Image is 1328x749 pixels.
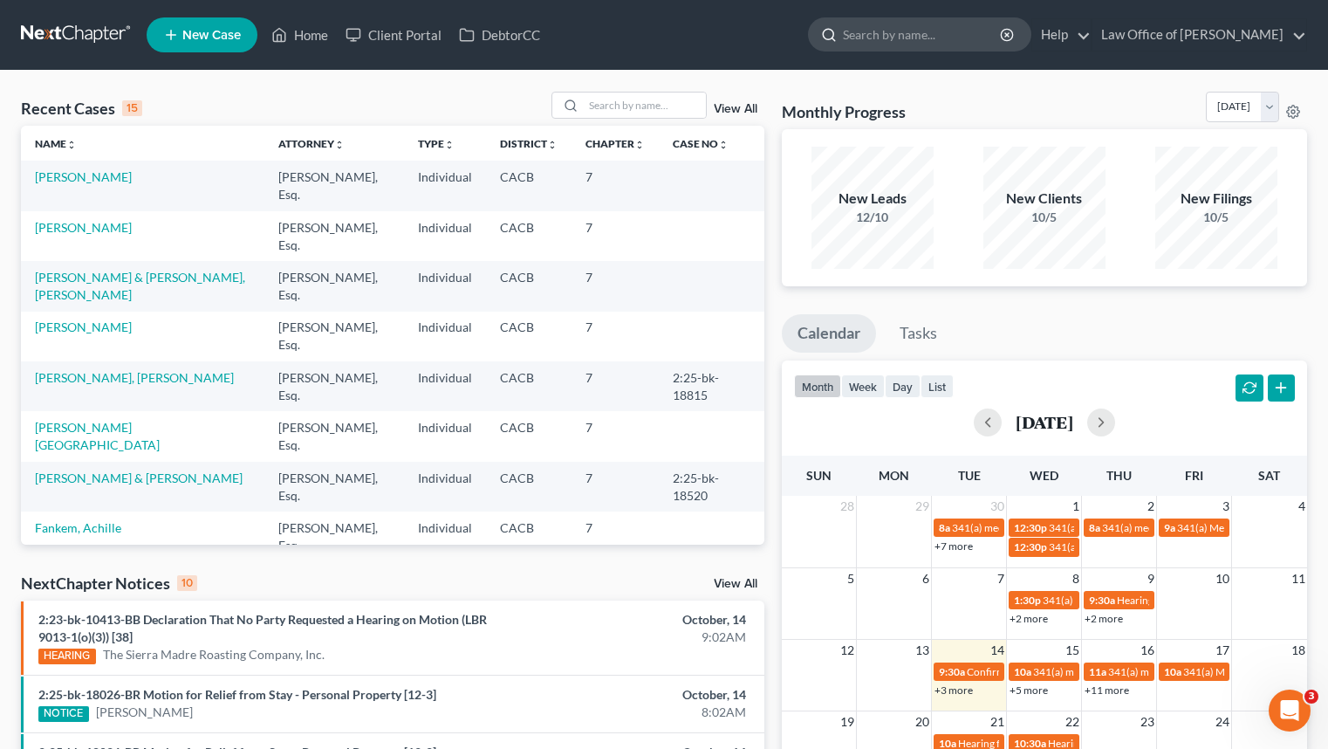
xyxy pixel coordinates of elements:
span: 3 [1221,496,1231,517]
td: [PERSON_NAME], Esq. [264,361,404,411]
span: 30 [989,496,1006,517]
span: 3 [1304,690,1318,704]
button: week [841,374,885,398]
span: 16 [1139,640,1156,661]
a: [PERSON_NAME], [PERSON_NAME] [35,370,234,385]
td: 7 [572,462,659,512]
span: 17 [1214,640,1231,661]
td: CACB [486,261,572,311]
a: View All [714,578,757,590]
span: 22 [1064,711,1081,732]
td: 2:25-bk-18815 [659,361,764,411]
input: Search by name... [843,18,1003,51]
a: +5 more [1010,684,1048,697]
span: 19 [839,711,856,732]
td: CACB [486,161,572,210]
td: [PERSON_NAME], Esq. [264,411,404,461]
a: Home [263,19,337,51]
span: 8a [1089,521,1100,534]
span: 4 [1297,496,1307,517]
span: Confirmation hearing for [PERSON_NAME] [967,665,1165,678]
a: [PERSON_NAME] [96,704,193,721]
span: 341(a) meeting for [PERSON_NAME] [1043,594,1211,607]
td: CACB [486,211,572,261]
a: +3 more [934,684,973,697]
span: New Case [182,29,241,42]
a: +7 more [934,539,973,553]
span: Mon [879,468,909,483]
span: 24 [1214,711,1231,732]
span: 10 [1214,568,1231,589]
a: [PERSON_NAME] [35,169,132,184]
td: 7 [572,211,659,261]
span: 7 [996,568,1006,589]
div: 10/5 [983,209,1106,226]
i: unfold_more [66,140,77,150]
span: 341(a) Meeting for [PERSON_NAME] [1049,540,1218,553]
div: HEARING [38,649,96,664]
span: 8 [1071,568,1081,589]
div: 8:02AM [522,704,746,721]
td: 7 [572,411,659,461]
div: October, 14 [522,611,746,629]
a: View All [714,103,757,115]
span: 1:30p [1014,594,1041,607]
a: [PERSON_NAME] & [PERSON_NAME] [35,471,243,485]
span: 12:30p [1014,521,1047,534]
span: Sat [1258,468,1280,483]
span: 9 [1146,568,1156,589]
a: [PERSON_NAME] & [PERSON_NAME], [PERSON_NAME] [35,270,245,302]
a: Nameunfold_more [35,137,77,150]
a: +2 more [1010,612,1048,625]
button: list [921,374,954,398]
a: Case Nounfold_more [673,137,729,150]
a: Chapterunfold_more [585,137,645,150]
td: Individual [404,411,486,461]
td: 7 [572,261,659,311]
a: Attorneyunfold_more [278,137,345,150]
td: 2:25-bk-18520 [659,462,764,512]
h3: Monthly Progress [782,101,906,122]
i: unfold_more [547,140,558,150]
span: 341(a) meeting for [PERSON_NAME] [1108,665,1277,678]
td: CACB [486,361,572,411]
span: Fri [1185,468,1203,483]
a: [PERSON_NAME][GEOGRAPHIC_DATA] [35,420,160,452]
td: CACB [486,462,572,512]
span: 9:30a [1089,594,1115,607]
td: Individual [404,211,486,261]
span: 23 [1139,711,1156,732]
button: month [794,374,841,398]
span: 6 [921,568,931,589]
td: [PERSON_NAME], Esq. [264,512,404,561]
td: 7 [572,361,659,411]
span: 2 [1146,496,1156,517]
a: Fankem, Achille [35,520,121,535]
iframe: Intercom live chat [1269,690,1311,732]
span: Thu [1106,468,1132,483]
td: Individual [404,261,486,311]
div: New Leads [811,189,934,209]
span: 341(a) meeting for [PERSON_NAME] [1033,665,1201,678]
a: The Sierra Madre Roasting Company, Inc. [103,646,325,663]
td: Individual [404,361,486,411]
td: Individual [404,462,486,512]
i: unfold_more [634,140,645,150]
a: Tasks [884,314,953,353]
a: [PERSON_NAME] [35,220,132,235]
a: Client Portal [337,19,450,51]
div: NOTICE [38,706,89,722]
span: Wed [1030,468,1058,483]
span: 15 [1064,640,1081,661]
span: 341(a) Meeting for [PERSON_NAME] [1049,521,1218,534]
a: +2 more [1085,612,1123,625]
td: [PERSON_NAME], Esq. [264,312,404,361]
td: 7 [572,312,659,361]
a: 2:23-bk-10413-BB Declaration That No Party Requested a Hearing on Motion (LBR 9013-1(o)(3)) [38] [38,612,487,644]
span: 12 [839,640,856,661]
i: unfold_more [334,140,345,150]
div: 15 [122,100,142,116]
span: 18 [1290,640,1307,661]
td: [PERSON_NAME], Esq. [264,211,404,261]
span: 9:30a [939,665,965,678]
